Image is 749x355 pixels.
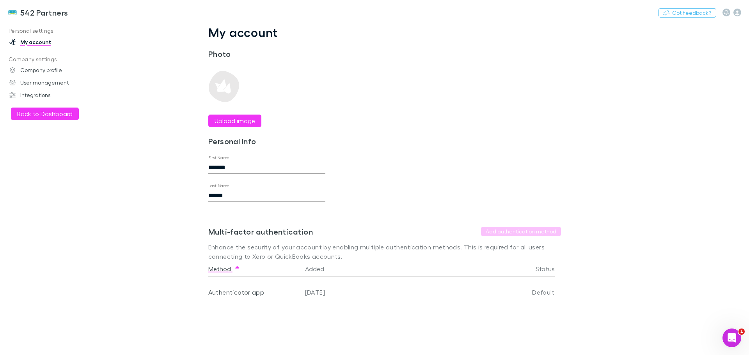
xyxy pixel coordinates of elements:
h3: Multi-factor authentication [208,227,313,236]
a: User management [2,76,105,89]
p: Enhance the security of your account by enabling multiple authentication methods. This is require... [208,242,561,261]
label: First Name [208,155,230,161]
p: Personal settings [2,26,105,36]
a: 542 Partners [3,3,73,22]
button: Got Feedback? [658,8,716,18]
button: Status [536,261,564,277]
img: Preview [208,71,240,102]
label: Last Name [208,183,230,189]
p: Company settings [2,55,105,64]
h1: My account [208,25,561,40]
label: Upload image [215,116,255,125]
button: Upload image [208,115,261,127]
a: Integrations [2,89,105,101]
button: Method [208,261,240,277]
h3: 542 Partners [20,8,68,17]
button: Back to Dashboard [11,108,79,120]
button: Added [305,261,334,277]
button: Add authentication method [481,227,561,236]
div: [DATE] [302,277,485,308]
a: My account [2,36,105,48]
h3: Photo [208,49,325,58]
div: Authenticator app [208,277,299,308]
div: Default [485,277,555,308]
a: Company profile [2,64,105,76]
iframe: Intercom live chat [722,329,741,347]
h3: Personal Info [208,136,325,146]
img: 542 Partners's Logo [8,8,17,17]
span: 1 [738,329,745,335]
